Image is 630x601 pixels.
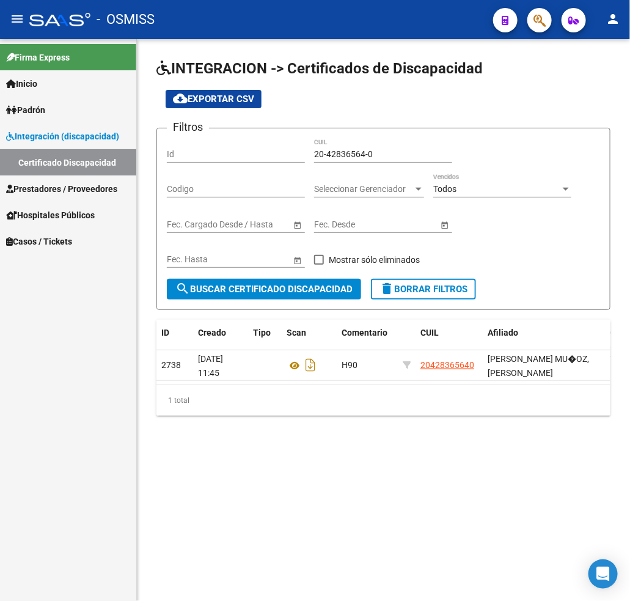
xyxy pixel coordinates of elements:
[342,328,387,337] span: Comentario
[314,219,359,230] input: Fecha inicio
[173,91,188,106] mat-icon: cloud_download
[198,328,226,337] span: Creado
[167,254,211,265] input: Fecha inicio
[371,279,476,300] button: Borrar Filtros
[287,328,306,337] span: Scan
[161,360,181,370] span: 2738
[161,328,169,337] span: ID
[222,219,282,230] input: Fecha fin
[6,235,72,248] span: Casos / Tickets
[433,184,456,194] span: Todos
[291,218,304,231] button: Open calendar
[156,320,193,346] datatable-header-cell: ID
[369,219,429,230] input: Fecha fin
[198,354,223,378] span: [DATE] 11:45
[6,208,95,222] span: Hospitales Públicos
[167,219,211,230] input: Fecha inicio
[379,281,394,296] mat-icon: delete
[6,77,37,90] span: Inicio
[97,6,155,33] span: - OSMISS
[420,360,474,370] span: 20428365640
[222,254,282,265] input: Fecha fin
[10,12,24,26] mat-icon: menu
[606,12,620,26] mat-icon: person
[175,284,353,295] span: Buscar Certificado Discapacidad
[156,60,483,77] span: INTEGRACION -> Certificados de Discapacidad
[314,184,413,194] span: Seleccionar Gerenciador
[253,328,271,337] span: Tipo
[291,254,304,267] button: Open calendar
[167,119,209,136] h3: Filtros
[588,559,618,589] div: Open Intercom Messenger
[488,328,518,337] span: Afiliado
[416,320,483,346] datatable-header-cell: CUIL
[167,279,361,300] button: Buscar Certificado Discapacidad
[6,51,70,64] span: Firma Express
[420,328,439,337] span: CUIL
[248,320,282,346] datatable-header-cell: Tipo
[166,90,262,108] button: Exportar CSV
[6,103,45,117] span: Padrón
[483,320,605,346] datatable-header-cell: Afiliado
[337,320,398,346] datatable-header-cell: Comentario
[193,320,248,346] datatable-header-cell: Creado
[342,360,357,370] span: H90
[6,130,119,143] span: Integración (discapacidad)
[173,94,254,105] span: Exportar CSV
[156,385,610,416] div: 1 total
[488,354,589,378] span: [PERSON_NAME] MU�OZ, [PERSON_NAME]
[438,218,451,231] button: Open calendar
[379,284,467,295] span: Borrar Filtros
[6,182,117,196] span: Prestadores / Proveedores
[302,355,318,375] i: Descargar documento
[175,281,190,296] mat-icon: search
[282,320,337,346] datatable-header-cell: Scan
[329,253,420,267] span: Mostrar sólo eliminados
